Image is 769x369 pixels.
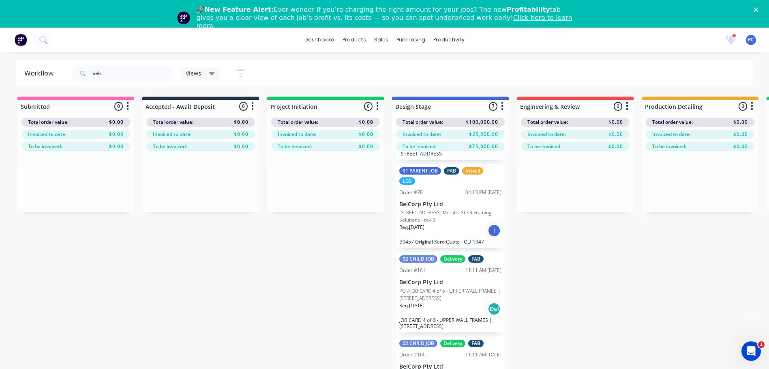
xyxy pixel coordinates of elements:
span: $0.00 [733,131,748,138]
div: 01 PARENT JOBFABInstallLGSOrder #7804:13 PM [DATE]BelCorp Pty Ltd[STREET_ADDRESS] Merah - Steel F... [396,164,505,248]
span: To be invoiced: [527,143,561,150]
div: Order #160 [399,351,426,358]
div: 11:11 AM [DATE] [465,351,501,358]
span: Invoiced to date: [278,131,316,138]
span: $0.00 [733,143,748,150]
span: Invoiced to date: [153,131,191,138]
span: Invoiced to date: [527,131,566,138]
span: $75,000.00 [469,143,498,150]
p: PO #JOB CARD 4 of 6 - UPPER WALL FRAMES | [STREET_ADDRESS] [399,287,501,302]
span: Total order value: [403,119,443,126]
span: Invoiced to date: [403,131,441,138]
span: Total order value: [652,119,693,126]
span: $0.00 [109,131,124,138]
span: 1 [758,341,765,348]
div: 11:11 AM [DATE] [465,267,501,274]
div: 02 CHILD JOB [399,340,437,347]
span: $0.00 [608,143,623,150]
span: $0.00 [608,131,623,138]
span: $0.00 [359,143,373,150]
div: 04:13 PM [DATE] [465,189,501,196]
div: Close [754,7,762,12]
span: Total order value: [527,119,568,126]
span: Views [186,69,201,78]
p: JOB CARD 4 of 6 - UPPER WALL FRAMES | [STREET_ADDRESS] [399,317,501,329]
div: FAB [468,255,484,263]
a: Click here to learn more. [197,14,572,30]
p: BelCorp Pty Ltd [399,201,501,208]
p: Req. [DATE] [399,302,424,309]
div: I [488,224,501,237]
span: $0.00 [109,119,124,126]
span: $100,000.00 [466,119,498,126]
span: $0.00 [359,131,373,138]
div: Delivery [440,340,465,347]
span: Invoiced to date: [652,131,691,138]
iframe: Intercom live chat [741,341,761,361]
span: $0.00 [234,119,248,126]
span: $0.00 [733,119,748,126]
img: Factory [15,34,27,46]
b: Profitability [507,6,550,13]
div: sales [370,34,392,46]
span: To be invoiced: [28,143,62,150]
input: Search for orders... [92,65,173,82]
img: Profile image for Team [177,11,190,24]
span: To be invoiced: [403,143,437,150]
div: purchasing [392,34,429,46]
div: 02 CHILD JOBDeliveryFABOrder #16111:11 AM [DATE]BelCorp Pty LtdPO #JOB CARD 4 of 6 - UPPER WALL F... [396,252,505,332]
span: Total order value: [278,119,318,126]
div: Del [488,302,501,315]
div: productivity [429,34,469,46]
div: 02 CHILD JOB [399,255,437,263]
div: LGS [399,177,415,185]
a: dashboard [300,34,338,46]
div: 01 PARENT JOB [399,167,441,175]
span: $0.00 [234,143,248,150]
span: Total order value: [153,119,193,126]
div: FAB [444,167,459,175]
span: Invoiced to date: [28,131,66,138]
div: Workflow [24,69,58,78]
span: To be invoiced: [278,143,312,150]
span: $0.00 [234,131,248,138]
div: Delivery [440,255,465,263]
div: Order #78 [399,189,423,196]
p: [STREET_ADDRESS] Merah - Steel Framing Solutions - rev 3 [399,209,501,224]
span: $0.00 [608,119,623,126]
p: B0457 Original Xero Quote - QU-1047 [399,239,501,245]
div: products [338,34,370,46]
div: Install [462,167,483,175]
div: FAB [468,340,484,347]
div: Order #161 [399,267,426,274]
p: BelCorp Pty Ltd [399,279,501,286]
span: $0.00 [109,143,124,150]
span: Total order value: [28,119,69,126]
span: $0.00 [359,119,373,126]
span: To be invoiced: [153,143,187,150]
b: New Feature Alert: [205,6,274,13]
p: Req. [DATE] [399,224,424,231]
span: To be invoiced: [652,143,686,150]
span: $25,000.00 [469,131,498,138]
span: PC [748,36,754,43]
div: 🚀 Ever wonder if you’re charging the right amount for your jobs? The new tab gives you a clear vi... [197,6,579,30]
